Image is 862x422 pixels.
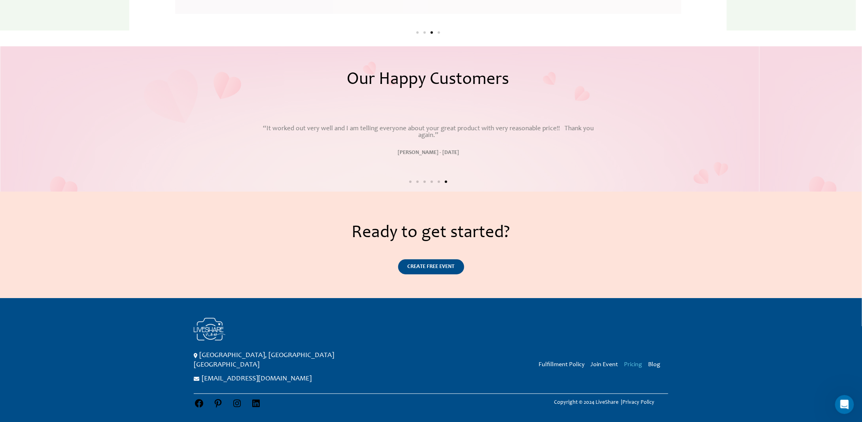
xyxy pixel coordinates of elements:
a: Pricing [624,361,642,368]
img: LiveShare Logo [194,318,225,341]
a: [EMAIL_ADDRESS][DOMAIN_NAME] [202,375,312,382]
span: Go to slide 4 [438,31,440,34]
nav: Menu [533,359,660,369]
a: Join Event [590,361,618,368]
div: 6 / 6 [253,114,603,172]
p: [GEOGRAPHIC_DATA], [GEOGRAPHIC_DATA] [GEOGRAPHIC_DATA] [194,351,399,370]
span: Go to slide 1 [416,31,419,34]
span: Go to slide 1 [409,181,412,183]
a: Blog [648,361,660,368]
span: CREATE FREE EVENT [408,264,455,270]
span: Our Happy Customers [347,71,509,89]
a: CREATE FREE EVENT [398,259,464,274]
span: Go to slide 3 [423,181,426,183]
p: Copyright © 2024 LiveShare | [540,398,668,407]
a: Fulfillment Policy [539,361,584,368]
span: Go to slide 3 [431,31,433,34]
span: Go to slide 5 [438,181,440,183]
span: Go to slide 4 [431,181,433,183]
label: “It worked out very well and I am telling everyone about your great product with very reasonable ... [261,125,595,139]
span: Go to slide 2 [416,181,419,183]
img: Email Icon [194,377,200,381]
iframe: Intercom live chat [835,395,854,414]
a: Privacy Policy [622,400,654,405]
img: Location Icon [194,353,197,358]
div: Slides [253,114,603,188]
span: Go to slide 6 [445,181,447,183]
span: [PERSON_NAME] - [DATE] [397,149,459,157]
span: Go to slide 2 [423,31,426,34]
span: Ready to get started? [352,224,510,242]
